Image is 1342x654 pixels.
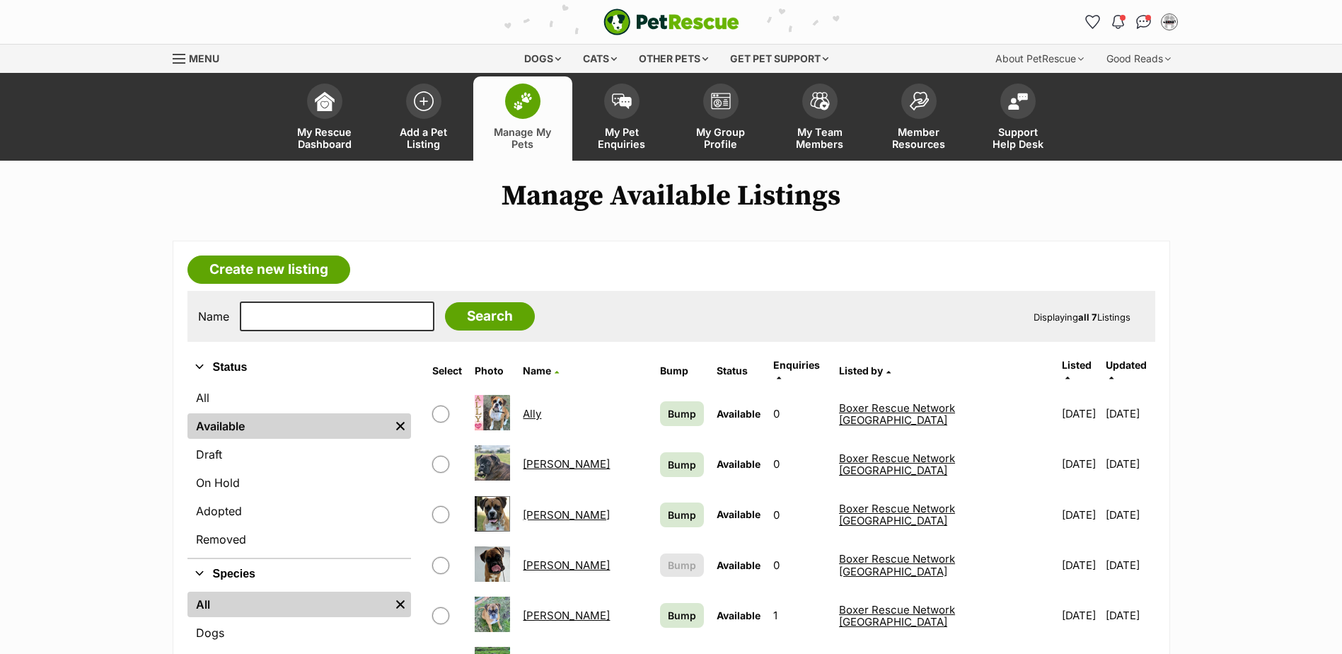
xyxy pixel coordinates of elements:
td: 0 [768,389,832,438]
span: Manage My Pets [491,126,555,150]
img: team-members-icon-5396bd8760b3fe7c0b43da4ab00e1e3bb1a5d9ba89233759b79545d2d3fc5d0d.svg [810,92,830,110]
button: My account [1158,11,1181,33]
a: Bump [660,503,704,527]
a: Updated [1106,359,1147,382]
a: Name [523,365,559,377]
th: Status [711,354,766,388]
th: Photo [469,354,516,388]
td: [DATE] [1106,389,1153,438]
a: [PERSON_NAME] [523,457,610,471]
th: Bump [654,354,710,388]
span: Available [717,458,760,470]
span: Bump [668,406,696,421]
a: Menu [173,45,229,70]
a: Remove filter [390,413,411,439]
img: member-resources-icon-8e73f808a243e03378d46382f2149f9095a855e16c252ad45f914b54edf8863c.svg [909,91,929,110]
th: Select [427,354,468,388]
img: logo-e224e6f780fb5917bec1dbf3a21bbac754714ae5b6737aabdf751b685950b380.svg [603,8,739,35]
a: All [187,385,412,411]
td: [DATE] [1056,591,1104,640]
span: My Rescue Dashboard [293,126,357,150]
img: group-profile-icon-3fa3cf56718a62981997c0bc7e787c4b2cf8bcc04b72c1350f741eb67cf2f40e.svg [711,93,731,110]
a: Bump [660,603,704,628]
img: add-pet-listing-icon-0afa8454b4691262ce3f59096e99ab1cd57d4a30225e0717b998d2c9b9846f56.svg [414,91,434,111]
a: Boxer Rescue Network [GEOGRAPHIC_DATA] [839,452,955,477]
a: Favourites [1082,11,1104,33]
td: 0 [768,541,832,590]
td: [DATE] [1106,541,1153,590]
span: My Group Profile [689,126,753,150]
a: Remove filter [390,592,411,617]
img: notifications-46538b983faf8c2785f20acdc204bb7945ddae34d4c08c2a6579f10ce5e182be.svg [1112,15,1123,29]
a: Draft [187,442,412,467]
span: Available [717,559,760,571]
div: Other pets [629,45,718,73]
span: Listed by [839,365,883,377]
div: Dogs [514,45,571,73]
a: Adopted [187,498,412,524]
a: All [187,592,391,617]
span: Listed [1062,359,1092,371]
a: Dogs [187,620,412,646]
button: Bump [660,553,704,577]
td: 0 [768,440,832,488]
span: My Pet Enquiries [590,126,654,150]
span: Bump [668,457,696,472]
button: Species [187,565,412,583]
a: My Group Profile [671,76,770,161]
a: Listed by [839,365,891,377]
span: Menu [189,52,219,64]
ul: Account quick links [1082,11,1181,33]
img: chat-41dd97257d64d25036548639549fe6c8038ab92f7586957e7f3b1b290dea8141.svg [1136,15,1151,29]
a: Ally [523,407,541,420]
td: [DATE] [1056,541,1104,590]
a: [PERSON_NAME] [523,508,610,522]
div: Good Reads [1097,45,1181,73]
label: Name [198,310,229,323]
a: Add a Pet Listing [374,76,473,161]
a: Listed [1062,359,1092,382]
img: dashboard-icon-eb2f2d2d3e046f16d808141f083e7271f6b2e854fb5c12c21221c1fb7104beca.svg [315,91,335,111]
a: Support Help Desk [968,76,1068,161]
div: Status [187,382,412,558]
a: Boxer Rescue Network [GEOGRAPHIC_DATA] [839,552,955,578]
a: Manage My Pets [473,76,572,161]
button: Notifications [1107,11,1130,33]
span: Bump [668,507,696,522]
div: About PetRescue [985,45,1094,73]
a: My Team Members [770,76,869,161]
span: Name [523,365,551,377]
a: Boxer Rescue Network [GEOGRAPHIC_DATA] [839,603,955,629]
span: Available [717,508,760,520]
div: Get pet support [720,45,838,73]
span: Available [717,408,760,420]
td: 1 [768,591,832,640]
span: My Team Members [788,126,852,150]
img: manage-my-pets-icon-02211641906a0b7f246fdf0571729dbe1e7629f14944591b6c1af311fb30b64b.svg [513,92,533,110]
td: [DATE] [1056,490,1104,539]
div: Cats [573,45,627,73]
img: Boxer Rescue Network Australia profile pic [1162,15,1176,29]
a: Boxer Rescue Network [GEOGRAPHIC_DATA] [839,502,955,527]
strong: all 7 [1078,311,1097,323]
a: [PERSON_NAME] [523,609,610,622]
a: Removed [187,527,412,552]
a: Enquiries [773,359,820,382]
span: translation missing: en.admin.listings.index.attributes.enquiries [773,359,820,371]
button: Status [187,358,412,377]
a: Available [187,413,391,439]
td: 0 [768,490,832,539]
span: Displaying Listings [1034,311,1130,323]
span: Bump [668,558,696,573]
a: Boxer Rescue Network [GEOGRAPHIC_DATA] [839,401,955,427]
span: Member Resources [887,126,951,150]
td: [DATE] [1056,389,1104,438]
td: [DATE] [1056,440,1104,488]
a: Bump [660,452,704,477]
span: Add a Pet Listing [392,126,456,150]
span: Available [717,609,760,621]
span: Support Help Desk [986,126,1050,150]
td: [DATE] [1106,440,1153,488]
a: [PERSON_NAME] [523,558,610,572]
a: My Pet Enquiries [572,76,671,161]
